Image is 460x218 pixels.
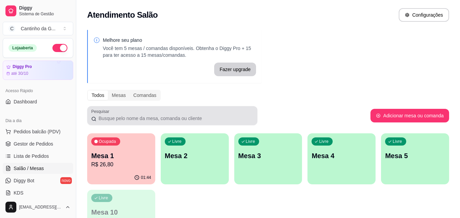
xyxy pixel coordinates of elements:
span: Sistema de Gestão [19,11,70,17]
p: Você tem 5 mesas / comandas disponíveis. Obtenha o Diggy Pro + 15 para ter acesso a 15 mesas/coma... [103,45,256,58]
span: Pedidos balcão (PDV) [14,128,61,135]
a: Diggy Botnovo [3,175,73,186]
p: Mesa 1 [91,151,151,161]
a: Salão / Mesas [3,163,73,174]
p: Livre [393,139,402,144]
button: Select a team [3,22,73,35]
p: Mesa 5 [385,151,445,161]
p: Mesa 4 [312,151,371,161]
p: Mesa 10 [91,207,151,217]
p: 01:44 [141,175,151,180]
div: Acesso Rápido [3,85,73,96]
button: [EMAIL_ADDRESS][DOMAIN_NAME] [3,199,73,215]
p: Livre [172,139,182,144]
p: Mesa 3 [238,151,298,161]
label: Pesquisar [91,108,112,114]
p: Livre [246,139,255,144]
div: Loja aberta [9,44,37,52]
span: C [9,25,15,32]
button: Fazer upgrade [214,63,256,76]
div: Comandas [130,90,160,100]
p: R$ 26,80 [91,161,151,169]
div: Mesas [108,90,129,100]
button: Configurações [399,8,449,22]
span: Diggy Bot [14,177,34,184]
p: Melhore seu plano [103,37,256,44]
div: Todos [88,90,108,100]
a: Lista de Pedidos [3,151,73,162]
a: Diggy Proaté 30/10 [3,61,73,80]
button: LivreMesa 5 [381,133,449,184]
a: KDS [3,187,73,198]
article: até 30/10 [11,71,28,76]
span: KDS [14,189,23,196]
button: LivreMesa 2 [161,133,229,184]
h2: Atendimento Salão [87,10,158,20]
span: Lista de Pedidos [14,153,49,160]
a: Dashboard [3,96,73,107]
div: Cantinho da G ... [21,25,55,32]
span: Diggy [19,5,70,11]
button: OcupadaMesa 1R$ 26,8001:44 [87,133,155,184]
button: Alterar Status [52,44,67,52]
span: Salão / Mesas [14,165,44,172]
button: LivreMesa 4 [307,133,376,184]
span: [EMAIL_ADDRESS][DOMAIN_NAME] [19,204,62,210]
a: DiggySistema de Gestão [3,3,73,19]
a: Gestor de Pedidos [3,138,73,149]
span: Gestor de Pedidos [14,140,53,147]
button: LivreMesa 3 [234,133,302,184]
p: Livre [319,139,329,144]
input: Pesquisar [96,115,253,122]
article: Diggy Pro [13,64,32,69]
button: Pedidos balcão (PDV) [3,126,73,137]
p: Ocupada [99,139,116,144]
p: Mesa 2 [165,151,225,161]
span: Dashboard [14,98,37,105]
button: Adicionar mesa ou comanda [370,109,449,122]
p: Livre [99,195,108,201]
div: Dia a dia [3,115,73,126]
